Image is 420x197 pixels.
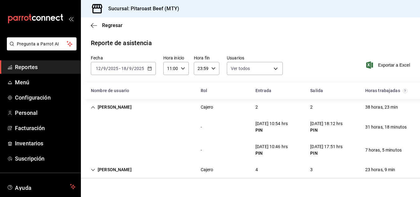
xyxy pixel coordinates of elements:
[367,61,410,69] button: Exportar a Excel
[310,150,343,157] div: PIN
[196,144,207,156] div: Cell
[305,85,360,96] div: HeadCell
[106,66,108,71] span: /
[196,164,218,176] div: Cell
[81,82,420,178] div: Container
[96,66,101,71] input: --
[91,56,156,60] label: Fecha
[196,85,250,96] div: HeadCell
[201,104,213,110] div: Cajero
[86,85,196,96] div: HeadCell
[305,141,348,159] div: Cell
[91,38,152,48] div: Reporte de asistencia
[227,56,283,60] label: Usuarios
[231,65,250,72] span: Ver todos
[81,82,420,99] div: Head
[15,109,76,117] span: Personal
[310,120,343,127] div: [DATE] 18:12 hrs
[201,167,213,173] div: Cajero
[68,16,73,21] button: open_drawer_menu
[81,115,420,138] div: Row
[201,147,202,153] div: -
[255,120,288,127] div: [DATE] 10:54 hrs
[360,144,407,156] div: Cell
[7,37,77,50] button: Pregunta a Parrot AI
[81,138,420,162] div: Row
[250,85,305,96] div: HeadCell
[81,99,420,115] div: Row
[201,124,202,130] div: -
[134,66,144,71] input: ----
[15,78,76,87] span: Menú
[15,124,76,132] span: Facturación
[15,93,76,102] span: Configuración
[81,162,420,178] div: Row
[305,164,318,176] div: Cell
[15,63,76,71] span: Reportes
[305,101,318,113] div: Cell
[127,66,128,71] span: /
[255,150,288,157] div: PIN
[250,141,293,159] div: Cell
[163,56,189,60] label: Hora inicio
[86,101,137,113] div: Cell
[196,101,218,113] div: Cell
[403,88,408,93] svg: El total de horas trabajadas por usuario es el resultado de la suma redondeada del registro de ho...
[102,22,123,28] span: Regresar
[121,66,127,71] input: --
[255,143,288,150] div: [DATE] 10:46 hrs
[255,127,288,134] div: PIN
[360,85,415,96] div: HeadCell
[360,101,403,113] div: Cell
[310,127,343,134] div: PIN
[86,124,96,129] div: Cell
[360,164,400,176] div: Cell
[101,66,103,71] span: /
[4,45,77,52] a: Pregunta a Parrot AI
[15,183,68,190] span: Ayuda
[86,148,96,152] div: Cell
[250,118,293,136] div: Cell
[15,154,76,163] span: Suscripción
[15,139,76,148] span: Inventarios
[119,66,120,71] span: -
[360,121,412,133] div: Cell
[196,121,207,133] div: Cell
[194,56,219,60] label: Hora fin
[250,164,263,176] div: Cell
[132,66,134,71] span: /
[250,101,263,113] div: Cell
[103,66,106,71] input: --
[310,143,343,150] div: [DATE] 17:51 hrs
[129,66,132,71] input: --
[103,5,179,12] h3: Sucursal: Pitaroast Beef (MTY)
[108,66,119,71] input: ----
[86,164,137,176] div: Cell
[305,118,348,136] div: Cell
[17,41,67,47] span: Pregunta a Parrot AI
[91,22,123,28] button: Regresar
